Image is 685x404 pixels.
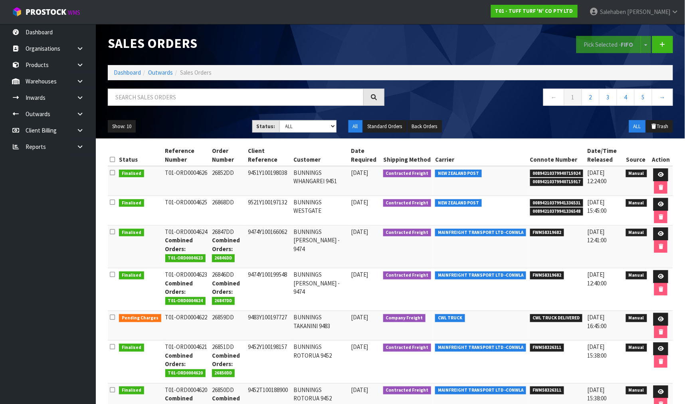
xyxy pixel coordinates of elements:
[108,89,364,106] input: Search sales orders
[587,198,606,214] span: [DATE] 15:45:00
[582,89,600,106] a: 2
[165,236,193,252] strong: Combined Orders:
[363,120,407,133] button: Standard Orders
[435,386,526,394] span: MAINFREIGHT TRANSPORT LTD -CONWLA
[291,268,349,311] td: BUNNINGS [PERSON_NAME] - 9474
[351,271,368,278] span: [DATE]
[212,236,240,252] strong: Combined Orders:
[646,120,673,133] button: Trash
[210,226,246,268] td: 26847DD
[530,208,584,216] span: 00894210379941336548
[587,386,606,402] span: [DATE] 15:38:00
[626,314,647,322] span: Manual
[119,229,144,237] span: Finalised
[291,341,349,383] td: BUNNINGS ROTORUA 9452
[351,169,368,176] span: [DATE]
[621,41,634,48] strong: FIFO
[530,199,584,207] span: 00894210379941336531
[210,311,246,341] td: 26859DD
[163,145,210,166] th: Reference Number
[617,89,635,106] a: 4
[435,199,482,207] span: NEW ZEALAND POST
[383,170,432,178] span: Contracted Freight
[530,229,564,237] span: FWM58319682
[210,341,246,383] td: 26851DD
[433,145,528,166] th: Carrier
[163,166,210,196] td: T01-ORD0004626
[349,145,381,166] th: Date Required
[576,36,641,53] button: Pick Selected -FIFO
[530,386,564,394] span: FWM58326311
[627,8,670,16] span: [PERSON_NAME]
[626,170,647,178] span: Manual
[212,297,235,305] span: 26847DD
[163,268,210,311] td: T01-ORD0004623
[119,199,144,207] span: Finalised
[634,89,652,106] a: 5
[626,344,647,352] span: Manual
[652,89,673,106] a: →
[348,120,362,133] button: All
[585,145,624,166] th: Date/Time Released
[383,314,426,322] span: Company Freight
[408,120,442,133] button: Back Orders
[587,271,606,287] span: [DATE] 12:40:00
[246,268,291,311] td: 9474Y100199548
[530,344,564,352] span: FWM58326311
[383,344,432,352] span: Contracted Freight
[257,123,275,130] strong: Status:
[351,228,368,236] span: [DATE]
[587,313,606,329] span: [DATE] 16:45:00
[246,311,291,341] td: 9483Y100197727
[626,229,647,237] span: Manual
[381,145,434,166] th: Shipping Method
[530,170,584,178] span: 00894210379940715924
[600,8,626,16] span: Salehaben
[246,341,291,383] td: 9452Y100198157
[212,369,235,377] span: 26850DD
[246,196,291,226] td: 9521Y100197132
[212,352,240,368] strong: Combined Orders:
[435,271,526,279] span: MAINFREIGHT TRANSPORT LTD -CONWLA
[383,271,432,279] span: Contracted Freight
[435,170,482,178] span: NEW ZEALAND POST
[165,279,193,295] strong: Combined Orders:
[495,8,573,14] strong: T01 - TUFF TURF 'N' CO PTY LTD
[165,254,206,262] span: T01-ORD0004623
[212,254,235,262] span: 26846DD
[383,199,432,207] span: Contracted Freight
[626,271,647,279] span: Manual
[351,343,368,351] span: [DATE]
[165,352,193,368] strong: Combined Orders:
[291,166,349,196] td: BUNNINGS WHANGAREI 9451
[599,89,617,106] a: 3
[291,311,349,341] td: BUNNINGS TAKANINI 9483
[119,314,161,322] span: Pending Charges
[530,178,584,186] span: 00894210379940715917
[543,89,564,106] a: ←
[148,69,173,76] a: Outwards
[119,170,144,178] span: Finalised
[396,89,673,108] nav: Page navigation
[528,145,586,166] th: Connote Number
[491,5,578,18] a: T01 - TUFF TURF 'N' CO PTY LTD
[68,9,80,16] small: WMS
[212,279,240,295] strong: Combined Orders:
[530,271,564,279] span: FWM58319682
[165,369,206,377] span: T01-ORD0004620
[435,314,465,322] span: CWL TRUCK
[435,229,526,237] span: MAINFREIGHT TRANSPORT LTD -CONWLA
[119,386,144,394] span: Finalised
[383,229,432,237] span: Contracted Freight
[163,196,210,226] td: T01-ORD0004625
[246,226,291,268] td: 9474Y100166062
[624,145,649,166] th: Source
[163,226,210,268] td: T01-ORD0004624
[649,145,673,166] th: Action
[629,120,645,133] button: ALL
[108,120,136,133] button: Show: 10
[435,344,526,352] span: MAINFREIGHT TRANSPORT LTD -CONWLA
[351,386,368,394] span: [DATE]
[587,343,606,359] span: [DATE] 15:38:00
[114,69,141,76] a: Dashboard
